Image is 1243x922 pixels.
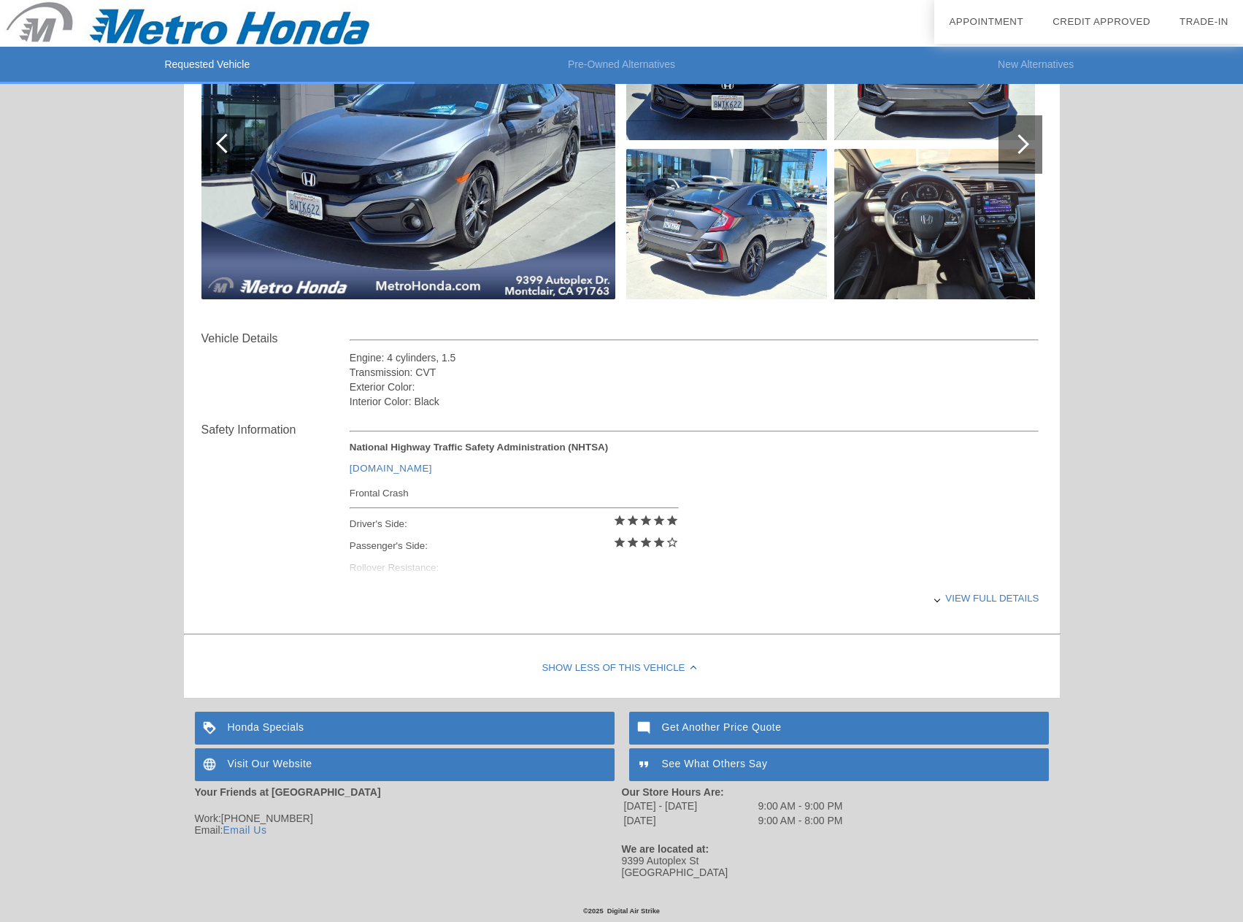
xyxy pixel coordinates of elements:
img: ic_language_white_24dp_2x.png [195,748,228,781]
img: ic_loyalty_white_24dp_2x.png [195,712,228,745]
div: Vehicle Details [201,330,350,347]
div: Engine: 4 cylinders, 1.5 [350,350,1039,365]
i: star [613,536,626,549]
i: star [666,514,679,527]
a: Honda Specials [195,712,615,745]
div: Email: [195,824,622,836]
i: star [653,536,666,549]
div: Transmission: CVT [350,365,1039,380]
i: star [626,514,639,527]
a: Appointment [949,16,1023,27]
img: ic_format_quote_white_24dp_2x.png [629,748,662,781]
a: Email Us [223,824,266,836]
a: Trade-In [1179,16,1228,27]
div: Show Less of this Vehicle [184,639,1060,698]
div: Driver's Side: [350,513,679,535]
a: Credit Approved [1052,16,1150,27]
strong: Our Store Hours Are: [622,786,724,798]
i: star [639,514,653,527]
td: 9:00 AM - 9:00 PM [758,799,844,812]
div: Frontal Crash [350,484,679,502]
a: Visit Our Website [195,748,615,781]
td: [DATE] - [DATE] [623,799,756,812]
div: View full details [350,580,1039,616]
div: Exterior Color: [350,380,1039,394]
div: 9399 Autoplex St [GEOGRAPHIC_DATA] [622,855,1049,878]
strong: We are located at: [622,843,709,855]
a: Get Another Price Quote [629,712,1049,745]
i: star_border [666,536,679,549]
i: star [613,514,626,527]
span: [PHONE_NUMBER] [221,812,313,824]
div: Work: [195,812,622,824]
td: [DATE] [623,814,756,827]
strong: National Highway Traffic Safety Administration (NHTSA) [350,442,608,453]
img: 9a307ad6c2ed3e4d2ac75a2fe057450f.jpg [834,149,1035,299]
li: New Alternatives [828,47,1243,84]
a: [DOMAIN_NAME] [350,463,432,474]
img: dd8142c4e228391ecb6b2624f10d6897.jpg [626,149,827,299]
div: Interior Color: Black [350,394,1039,409]
a: See What Others Say [629,748,1049,781]
div: Safety Information [201,421,350,439]
strong: Your Friends at [GEOGRAPHIC_DATA] [195,786,381,798]
i: star [626,536,639,549]
i: star [653,514,666,527]
td: 9:00 AM - 8:00 PM [758,814,844,827]
img: ic_mode_comment_white_24dp_2x.png [629,712,662,745]
i: star [639,536,653,549]
div: Passenger's Side: [350,535,679,557]
li: Pre-Owned Alternatives [415,47,829,84]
